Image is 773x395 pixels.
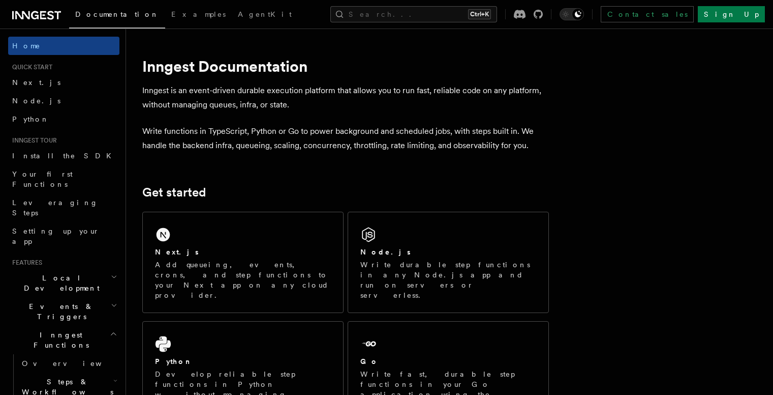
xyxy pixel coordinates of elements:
span: Inngest Functions [8,330,110,350]
a: Python [8,110,119,128]
p: Add queueing, events, crons, and step functions to your Next app on any cloud provider. [155,260,331,300]
button: Search...Ctrl+K [330,6,497,22]
a: Your first Functions [8,165,119,193]
p: Write functions in TypeScript, Python or Go to power background and scheduled jobs, with steps bu... [142,124,549,153]
span: Your first Functions [12,170,73,188]
span: AgentKit [238,10,292,18]
button: Local Development [8,269,119,297]
span: Install the SDK [12,152,117,160]
a: Leveraging Steps [8,193,119,222]
p: Inngest is an event-driven durable execution platform that allows you to run fast, reliable code ... [142,83,549,112]
span: Examples [171,10,226,18]
span: Home [12,41,41,51]
a: Get started [142,185,206,200]
a: Documentation [69,3,165,29]
h2: Node.js [360,247,411,257]
a: Sign Up [698,6,765,22]
a: Setting up your app [8,222,119,250]
span: Quick start [8,63,52,71]
a: Contact sales [601,6,694,22]
a: Node.jsWrite durable step functions in any Node.js app and run on servers or serverless. [348,212,549,313]
span: Python [12,115,49,123]
p: Write durable step functions in any Node.js app and run on servers or serverless. [360,260,536,300]
button: Events & Triggers [8,297,119,326]
a: Next.jsAdd queueing, events, crons, and step functions to your Next app on any cloud provider. [142,212,344,313]
span: Inngest tour [8,136,57,145]
span: Setting up your app [12,227,100,245]
span: Features [8,259,42,267]
h2: Go [360,356,379,366]
span: Next.js [12,78,60,87]
span: Leveraging Steps [12,199,98,217]
h2: Python [155,356,193,366]
a: Examples [165,3,232,27]
a: Overview [18,354,119,373]
span: Local Development [8,273,111,293]
kbd: Ctrl+K [468,9,491,19]
a: Node.js [8,92,119,110]
a: Home [8,37,119,55]
a: Next.js [8,73,119,92]
a: Install the SDK [8,147,119,165]
span: Documentation [75,10,159,18]
h2: Next.js [155,247,199,257]
button: Inngest Functions [8,326,119,354]
span: Events & Triggers [8,301,111,322]
span: Node.js [12,97,60,105]
span: Overview [22,359,127,368]
h1: Inngest Documentation [142,57,549,75]
a: AgentKit [232,3,298,27]
button: Toggle dark mode [560,8,584,20]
